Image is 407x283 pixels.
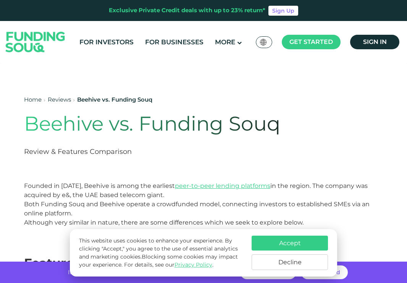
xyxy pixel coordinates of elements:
button: Accept [252,236,328,251]
span: Features Comparison [24,256,161,270]
img: SA Flag [260,39,267,45]
a: Sign Up [268,6,298,16]
a: Sign in [350,35,399,49]
span: More [215,38,235,46]
a: Privacy Policy [174,261,212,268]
span: Both Funding Souq and Beehive operate a crowdfunded model, connecting investors to established SM... [24,201,370,226]
a: For Investors [78,36,136,49]
span: For details, see our . [124,261,213,268]
h2: Review & Features Comparison [24,147,311,157]
span: Get started [289,38,333,45]
div: Beehive vs. Funding Souq [77,95,152,104]
p: This website uses cookies to enhance your experience. By clicking "Accept," you agree to the use ... [79,237,244,269]
span: Founded in [DATE], Beehive is among the earliest in the region. The company was acquired by e&, t... [24,182,368,199]
span: Sign in [363,38,387,45]
a: peer-to-peer lending platforms [175,182,270,189]
div: Exclusive Private Credit deals with up to 23% return* [109,6,265,15]
a: Home [24,96,42,103]
span: Invest with no hidden fees and get returns of up to [68,268,212,276]
a: For Businesses [143,36,205,49]
h1: Beehive vs. Funding Souq [24,112,311,136]
button: Decline [252,254,328,270]
a: Reviews [48,96,71,103]
span: Blocking some cookies may impact your experience. [79,253,238,268]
